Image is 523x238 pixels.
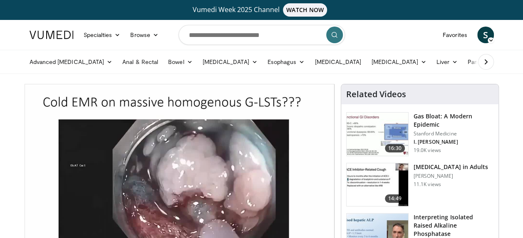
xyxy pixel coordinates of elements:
a: Favorites [438,27,472,43]
a: Bowel [163,54,197,70]
a: Liver [431,54,462,70]
p: 19.0K views [414,147,441,154]
h4: Related Videos [346,89,406,99]
h3: Gas Bloat: A Modern Epidemic [414,112,493,129]
a: [MEDICAL_DATA] [310,54,366,70]
a: Anal & Rectal [117,54,163,70]
span: 16:30 [385,144,405,152]
span: WATCH NOW [283,3,327,17]
p: I. [PERSON_NAME] [414,139,493,145]
img: 11950cd4-d248-4755-8b98-ec337be04c84.150x105_q85_crop-smart_upscale.jpg [347,163,408,206]
img: 480ec31d-e3c1-475b-8289-0a0659db689a.150x105_q85_crop-smart_upscale.jpg [347,113,408,156]
a: [MEDICAL_DATA] [198,54,263,70]
a: 14:49 [MEDICAL_DATA] in Adults [PERSON_NAME] 11.1K views [346,163,493,207]
a: [MEDICAL_DATA] [366,54,431,70]
h3: [MEDICAL_DATA] in Adults [414,163,488,171]
a: Browse [125,27,164,43]
a: S [477,27,494,43]
a: Advanced [MEDICAL_DATA] [25,54,118,70]
p: Stanford Medicine [414,130,493,137]
img: VuMedi Logo [30,31,74,39]
span: 14:49 [385,194,405,203]
a: 16:30 Gas Bloat: A Modern Epidemic Stanford Medicine I. [PERSON_NAME] 19.0K views [346,112,493,156]
p: 11.1K views [414,181,441,188]
a: Vumedi Week 2025 ChannelWATCH NOW [31,3,493,17]
h3: Interpreting Isolated Raised Alkaline Phosphatase [414,213,493,238]
a: Specialties [79,27,126,43]
input: Search topics, interventions [178,25,345,45]
a: Esophagus [263,54,310,70]
p: [PERSON_NAME] [414,173,488,179]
